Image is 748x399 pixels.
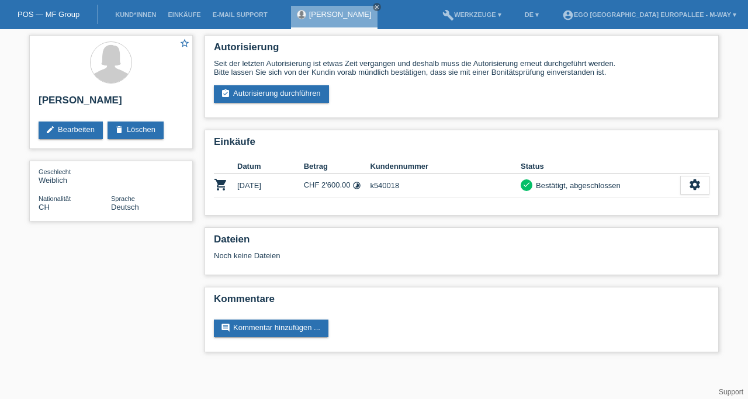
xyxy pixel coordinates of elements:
span: Schweiz [39,203,50,211]
i: Fixe Raten (24 Raten) [352,181,361,190]
td: [DATE] [237,174,304,197]
a: star_border [179,38,190,50]
a: [PERSON_NAME] [309,10,372,19]
div: Noch keine Dateien [214,251,571,260]
h2: Autorisierung [214,41,709,59]
i: check [522,181,531,189]
h2: Kommentare [214,293,709,311]
i: close [374,4,380,10]
span: Deutsch [111,203,139,211]
i: account_circle [562,9,574,21]
div: Bestätigt, abgeschlossen [532,179,621,192]
a: E-Mail Support [207,11,273,18]
a: POS — MF Group [18,10,79,19]
a: DE ▾ [519,11,545,18]
i: delete [115,125,124,134]
a: Support [719,388,743,396]
i: star_border [179,38,190,48]
i: assignment_turned_in [221,89,230,98]
a: assignment_turned_inAutorisierung durchführen [214,85,329,103]
td: k540018 [370,174,521,197]
a: account_circleEGO [GEOGRAPHIC_DATA] Europallee - m-way ▾ [556,11,742,18]
a: deleteLöschen [108,122,164,139]
th: Betrag [304,159,370,174]
span: Geschlecht [39,168,71,175]
i: edit [46,125,55,134]
div: Seit der letzten Autorisierung ist etwas Zeit vergangen und deshalb muss die Autorisierung erneut... [214,59,709,77]
th: Datum [237,159,304,174]
a: buildWerkzeuge ▾ [437,11,507,18]
div: Weiblich [39,167,111,185]
td: CHF 2'600.00 [304,174,370,197]
a: close [373,3,381,11]
h2: Einkäufe [214,136,709,154]
i: comment [221,323,230,332]
h2: Dateien [214,234,709,251]
i: settings [688,178,701,191]
a: Kund*innen [109,11,162,18]
th: Status [521,159,680,174]
th: Kundennummer [370,159,521,174]
h2: [PERSON_NAME] [39,95,183,112]
i: build [442,9,454,21]
span: Nationalität [39,195,71,202]
i: POSP00026876 [214,178,228,192]
a: commentKommentar hinzufügen ... [214,320,328,337]
a: Einkäufe [162,11,206,18]
span: Sprache [111,195,135,202]
a: editBearbeiten [39,122,103,139]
